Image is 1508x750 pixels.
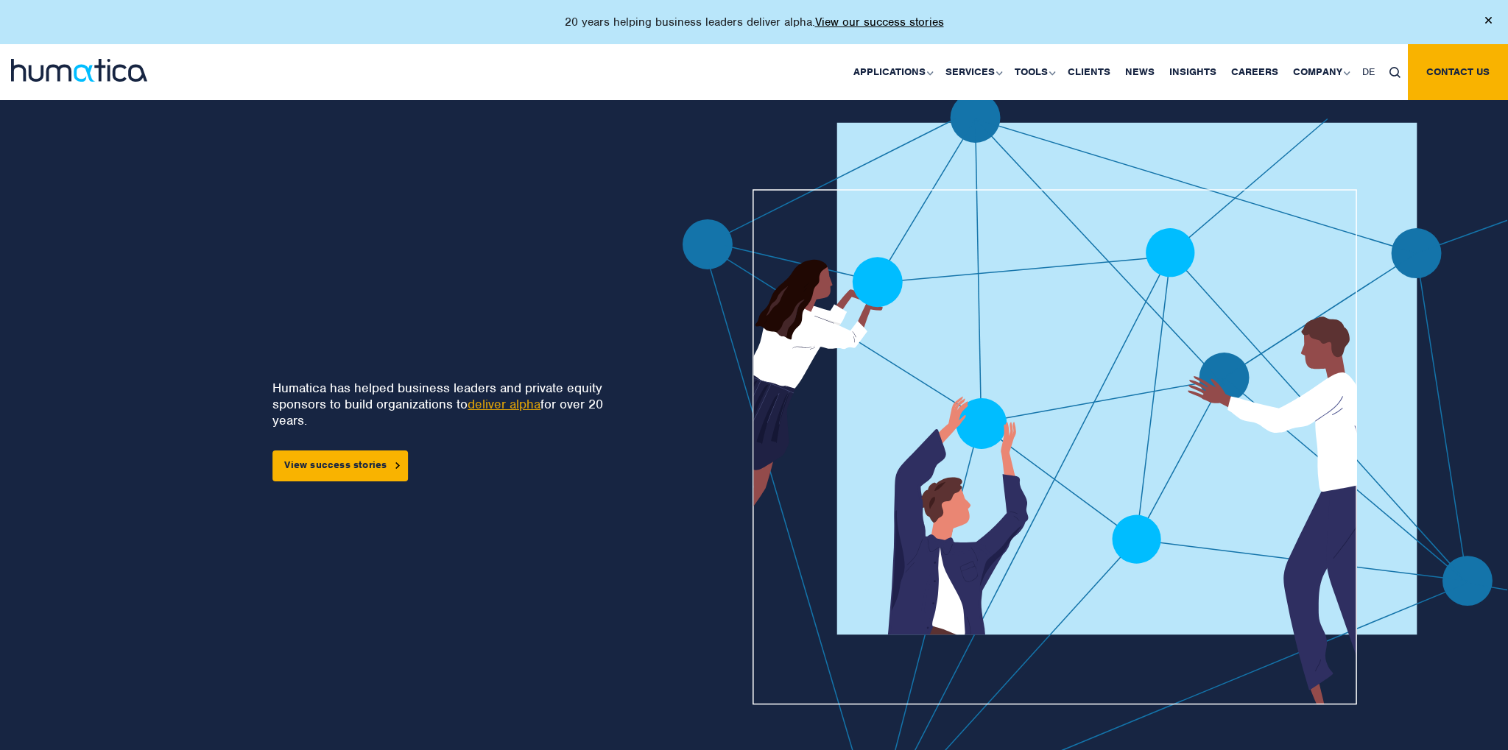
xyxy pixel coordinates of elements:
[565,15,944,29] p: 20 years helping business leaders deliver alpha.
[1362,66,1375,78] span: DE
[11,59,147,82] img: logo
[1408,44,1508,100] a: Contact us
[1389,67,1400,78] img: search_icon
[1286,44,1355,100] a: Company
[846,44,938,100] a: Applications
[1118,44,1162,100] a: News
[815,15,944,29] a: View our success stories
[938,44,1007,100] a: Services
[468,396,540,412] a: deliver alpha
[272,380,640,428] p: Humatica has helped business leaders and private equity sponsors to build organizations to for ov...
[272,450,408,481] a: View success stories
[1007,44,1060,100] a: Tools
[1162,44,1224,100] a: Insights
[395,462,400,469] img: arrowicon
[1224,44,1286,100] a: Careers
[1060,44,1118,100] a: Clients
[1355,44,1382,100] a: DE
